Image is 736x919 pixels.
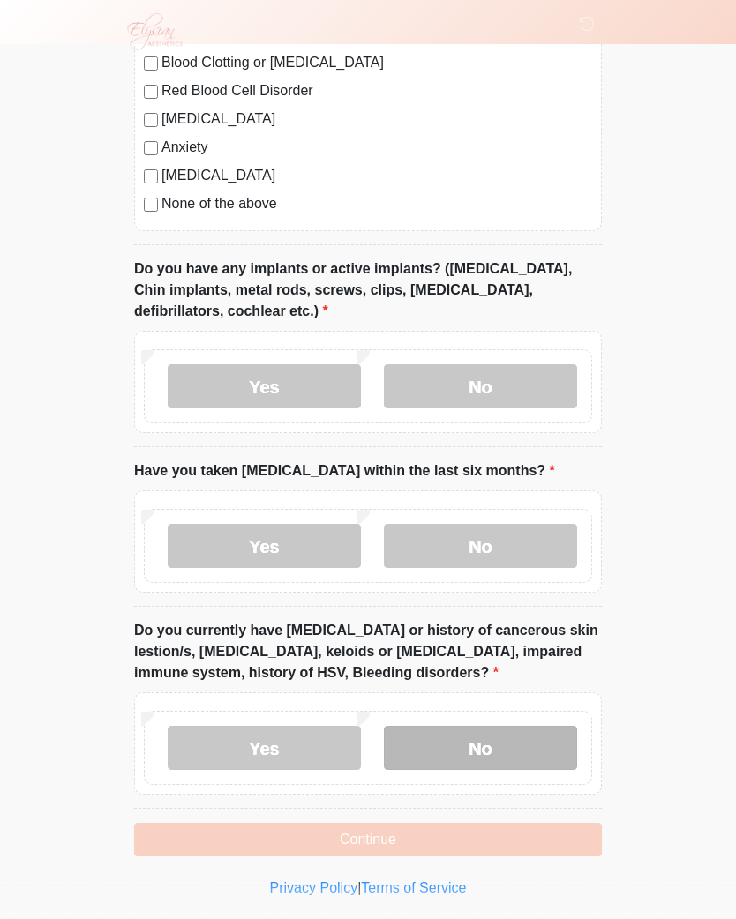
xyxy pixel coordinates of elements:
[161,80,592,101] label: Red Blood Cell Disorder
[134,460,555,482] label: Have you taken [MEDICAL_DATA] within the last six months?
[357,880,361,895] a: |
[144,113,158,127] input: [MEDICAL_DATA]
[134,620,602,684] label: Do you currently have [MEDICAL_DATA] or history of cancerous skin lestion/s, [MEDICAL_DATA], kelo...
[361,880,466,895] a: Terms of Service
[161,193,592,214] label: None of the above
[144,198,158,212] input: None of the above
[144,56,158,71] input: Blood Clotting or [MEDICAL_DATA]
[161,165,592,186] label: [MEDICAL_DATA]
[168,524,361,568] label: Yes
[161,137,592,158] label: Anxiety
[116,13,191,50] img: Elysian Aesthetics Logo
[270,880,358,895] a: Privacy Policy
[144,141,158,155] input: Anxiety
[384,524,577,568] label: No
[144,169,158,183] input: [MEDICAL_DATA]
[134,823,602,856] button: Continue
[144,85,158,99] input: Red Blood Cell Disorder
[168,726,361,770] label: Yes
[384,364,577,408] label: No
[161,108,592,130] label: [MEDICAL_DATA]
[134,258,602,322] label: Do you have any implants or active implants? ([MEDICAL_DATA], Chin implants, metal rods, screws, ...
[168,364,361,408] label: Yes
[384,726,577,770] label: No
